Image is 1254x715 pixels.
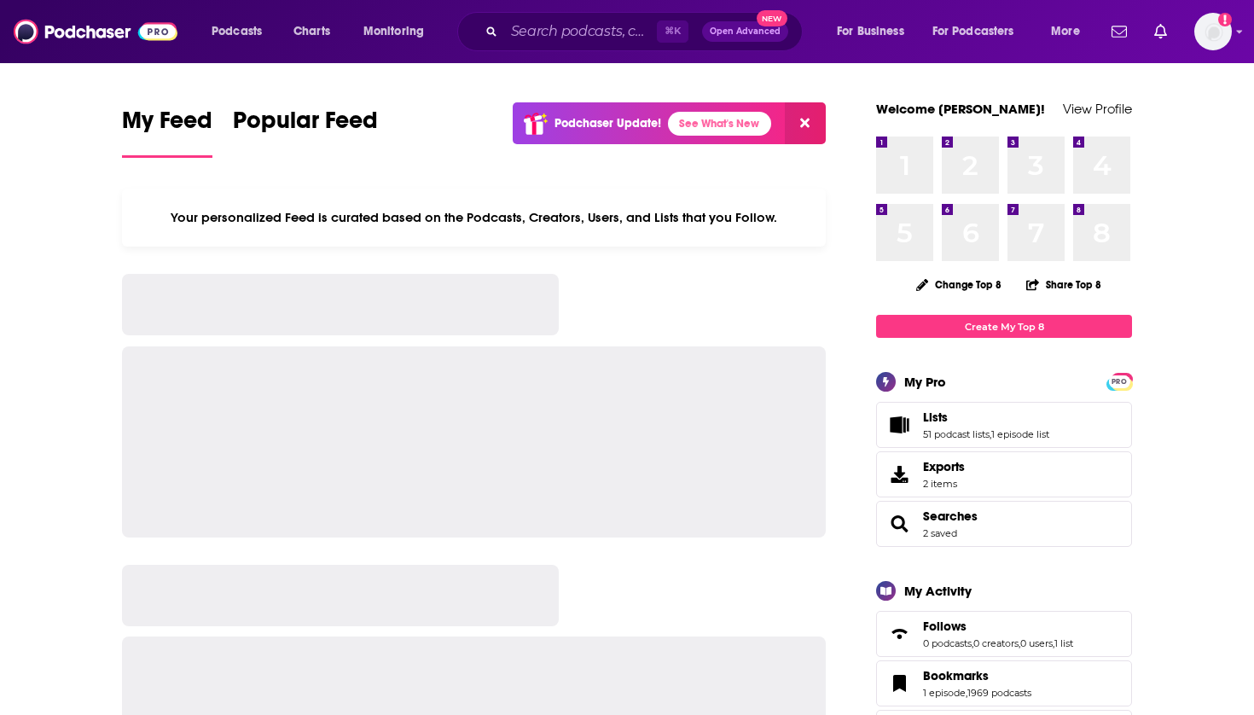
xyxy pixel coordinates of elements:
[282,18,340,45] a: Charts
[876,101,1045,117] a: Welcome [PERSON_NAME]!
[904,374,946,390] div: My Pro
[990,428,991,440] span: ,
[233,106,378,158] a: Popular Feed
[657,20,688,43] span: ⌘ K
[923,668,989,683] span: Bookmarks
[1218,13,1232,26] svg: Add a profile image
[876,501,1132,547] span: Searches
[923,527,957,539] a: 2 saved
[876,315,1132,338] a: Create My Top 8
[504,18,657,45] input: Search podcasts, credits, & more...
[1054,637,1073,649] a: 1 list
[200,18,284,45] button: open menu
[923,410,948,425] span: Lists
[363,20,424,44] span: Monitoring
[122,189,826,247] div: Your personalized Feed is curated based on the Podcasts, Creators, Users, and Lists that you Follow.
[212,20,262,44] span: Podcasts
[473,12,819,51] div: Search podcasts, credits, & more...
[757,10,787,26] span: New
[923,428,990,440] a: 51 podcast lists
[668,112,771,136] a: See What's New
[1194,13,1232,50] button: Show profile menu
[923,668,1031,683] a: Bookmarks
[1194,13,1232,50] span: Logged in as Mark.Hayward
[293,20,330,44] span: Charts
[351,18,446,45] button: open menu
[1063,101,1132,117] a: View Profile
[14,15,177,48] img: Podchaser - Follow, Share and Rate Podcasts
[882,512,916,536] a: Searches
[876,660,1132,706] span: Bookmarks
[1109,375,1129,388] span: PRO
[923,459,965,474] span: Exports
[554,116,661,131] p: Podchaser Update!
[876,402,1132,448] span: Lists
[923,619,967,634] span: Follows
[923,509,978,524] a: Searches
[972,637,973,649] span: ,
[923,619,1073,634] a: Follows
[1194,13,1232,50] img: User Profile
[1147,17,1174,46] a: Show notifications dropdown
[921,18,1039,45] button: open menu
[923,478,965,490] span: 2 items
[876,451,1132,497] a: Exports
[825,18,926,45] button: open menu
[1051,20,1080,44] span: More
[1025,268,1102,301] button: Share Top 8
[876,611,1132,657] span: Follows
[967,687,1031,699] a: 1969 podcasts
[966,687,967,699] span: ,
[991,428,1049,440] a: 1 episode list
[904,583,972,599] div: My Activity
[923,637,972,649] a: 0 podcasts
[710,27,781,36] span: Open Advanced
[923,410,1049,425] a: Lists
[882,462,916,486] span: Exports
[882,413,916,437] a: Lists
[1053,637,1054,649] span: ,
[837,20,904,44] span: For Business
[932,20,1014,44] span: For Podcasters
[882,671,916,695] a: Bookmarks
[882,622,916,646] a: Follows
[122,106,212,158] a: My Feed
[906,274,1012,295] button: Change Top 8
[122,106,212,145] span: My Feed
[1039,18,1101,45] button: open menu
[1019,637,1020,649] span: ,
[702,21,788,42] button: Open AdvancedNew
[1020,637,1053,649] a: 0 users
[923,687,966,699] a: 1 episode
[233,106,378,145] span: Popular Feed
[973,637,1019,649] a: 0 creators
[1109,375,1129,387] a: PRO
[1105,17,1134,46] a: Show notifications dropdown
